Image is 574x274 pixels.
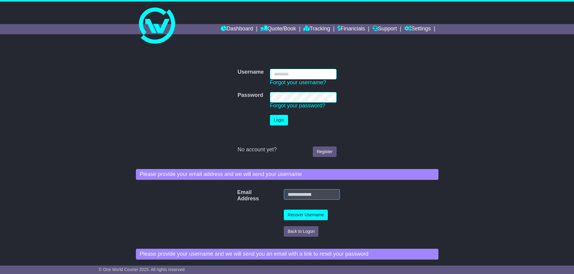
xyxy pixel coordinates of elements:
a: Quote/Book [260,24,296,34]
a: Forgot your password? [270,103,325,109]
button: Recover Username [284,210,328,220]
label: Username [237,69,264,75]
div: Please provide your username and we will send you an email with a link to reset your password [136,249,438,260]
a: Forgot your username? [270,79,326,85]
a: Financials [337,24,365,34]
div: No account yet? [237,146,336,153]
div: Please provide your email address and we will send your username [136,169,438,180]
a: Register [313,146,336,157]
span: © One World Courier 2025. All rights reserved. [99,267,186,272]
a: Tracking [303,24,330,34]
label: Email Address [234,189,245,202]
a: Dashboard [221,24,253,34]
button: Back to Logon [284,226,319,237]
a: Settings [404,24,431,34]
a: Support [372,24,397,34]
button: Login [270,115,288,125]
label: Password [237,92,263,99]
